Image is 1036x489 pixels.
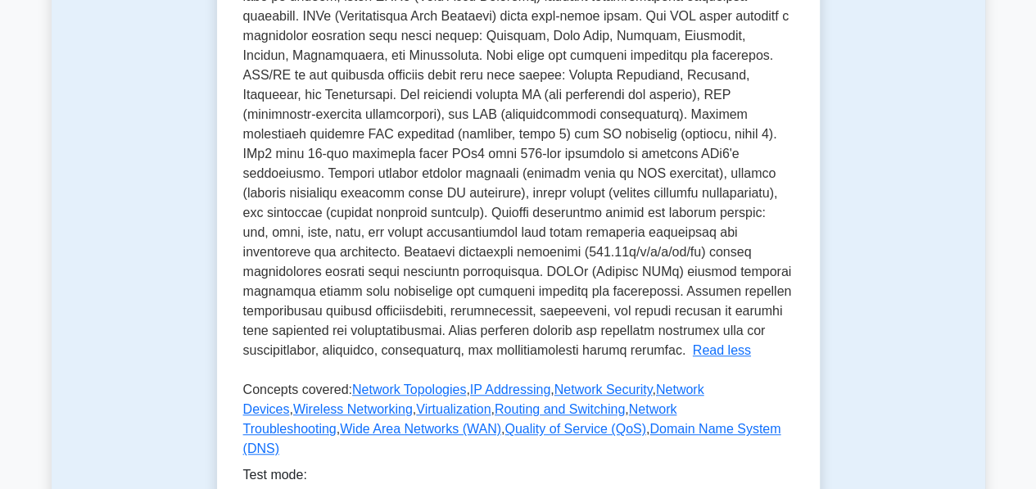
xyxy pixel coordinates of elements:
[352,383,466,396] a: Network Topologies
[340,422,501,436] a: Wide Area Networks (WAN)
[495,402,625,416] a: Routing and Switching
[554,383,653,396] a: Network Security
[293,402,413,416] a: Wireless Networking
[693,341,751,360] button: Read less
[243,380,794,465] p: Concepts covered: , , , , , , , , , ,
[504,422,646,436] a: Quality of Service (QoS)
[470,383,550,396] a: IP Addressing
[416,402,491,416] a: Virtualization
